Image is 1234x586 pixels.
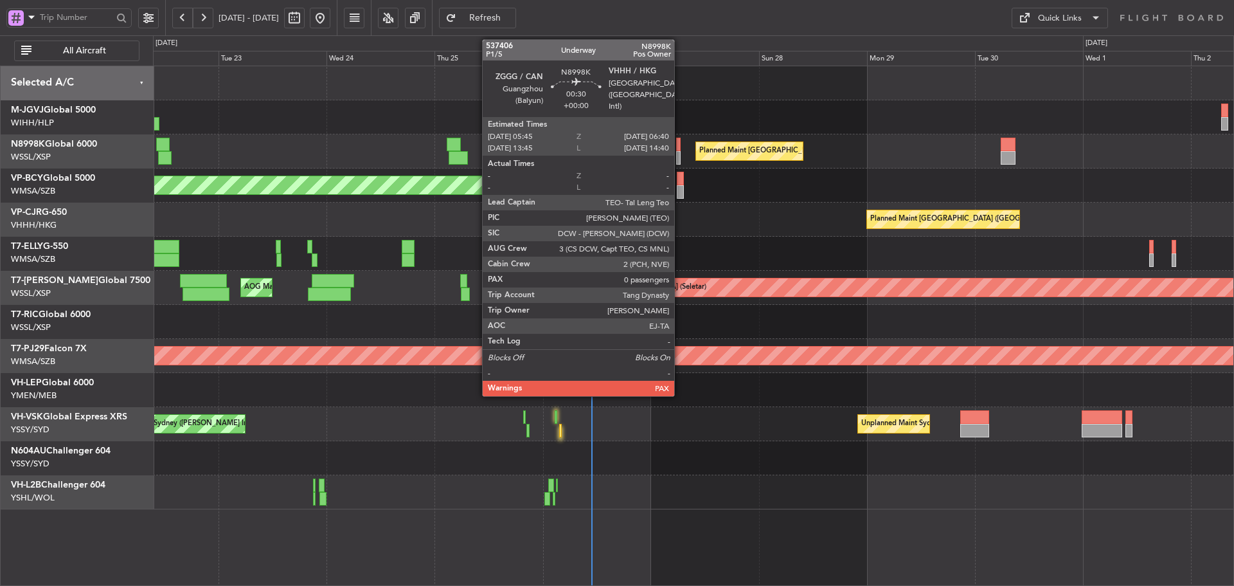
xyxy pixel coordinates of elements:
a: VH-LEPGlobal 6000 [11,378,94,387]
span: N604AU [11,446,46,455]
a: WSSL/XSP [11,151,51,163]
div: Wed 24 [326,51,434,66]
div: [DATE] [156,38,177,49]
span: VH-L2B [11,481,41,490]
span: T7-RIC [11,310,39,319]
button: Refresh [439,8,516,28]
span: VH-LEP [11,378,42,387]
div: Thu 25 [434,51,542,66]
span: T7-PJ29 [11,344,44,353]
div: Planned Maint [GEOGRAPHIC_DATA] ([GEOGRAPHIC_DATA] Intl) [870,210,1085,229]
a: T7-ELLYG-550 [11,242,68,251]
a: WMSA/SZB [11,253,55,265]
span: T7-[PERSON_NAME] [11,276,98,285]
a: YMEN/MEB [11,390,57,401]
span: VH-VSK [11,412,43,421]
a: VH-VSKGlobal Express XRS [11,412,127,421]
a: WIHH/HLP [11,117,54,129]
div: Mon 29 [867,51,975,66]
input: Trip Number [40,8,112,27]
div: Tue 23 [219,51,326,66]
div: Planned Maint [GEOGRAPHIC_DATA] ([GEOGRAPHIC_DATA] Intl) [699,142,914,161]
a: N8998KGlobal 6000 [11,140,97,149]
div: Mon 22 [111,51,219,66]
div: Quick Links [1038,12,1082,25]
a: VHHH/HKG [11,219,57,231]
span: VP-CJR [11,208,42,217]
span: Refresh [459,14,512,23]
div: [DATE] [1086,38,1107,49]
div: Fri 26 [543,51,651,66]
a: M-JGVJGlobal 5000 [11,105,96,114]
div: Tue 30 [975,51,1083,66]
button: All Aircraft [14,41,139,61]
a: WMSA/SZB [11,356,55,367]
a: WSSL/XSP [11,322,51,333]
div: Sun 28 [759,51,867,66]
div: Planned Maint [GEOGRAPHIC_DATA] (Seletar) [555,278,706,297]
a: T7-PJ29Falcon 7X [11,344,87,353]
span: VP-BCY [11,174,43,183]
div: Unplanned Maint Sydney ([PERSON_NAME] Intl) [861,414,1019,434]
a: T7-RICGlobal 6000 [11,310,91,319]
a: WSSL/XSP [11,288,51,299]
button: Quick Links [1012,8,1108,28]
a: YSHL/WOL [11,492,55,504]
a: N604AUChallenger 604 [11,446,111,455]
span: [DATE] - [DATE] [219,12,279,24]
a: YSSY/SYD [11,424,49,435]
div: Sat 27 [651,51,759,66]
a: VP-CJRG-650 [11,208,67,217]
div: Wed 1 [1083,51,1191,66]
a: T7-[PERSON_NAME]Global 7500 [11,276,150,285]
a: WMSA/SZB [11,185,55,197]
a: VP-BCYGlobal 5000 [11,174,95,183]
span: N8998K [11,140,45,149]
a: VH-L2BChallenger 604 [11,481,105,490]
div: AOG Maint London ([GEOGRAPHIC_DATA]) [244,278,388,297]
span: T7-ELLY [11,242,43,251]
span: M-JGVJ [11,105,44,114]
span: All Aircraft [34,46,135,55]
a: YSSY/SYD [11,458,49,470]
div: Planned Maint Sydney ([PERSON_NAME] Intl) [105,414,254,434]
